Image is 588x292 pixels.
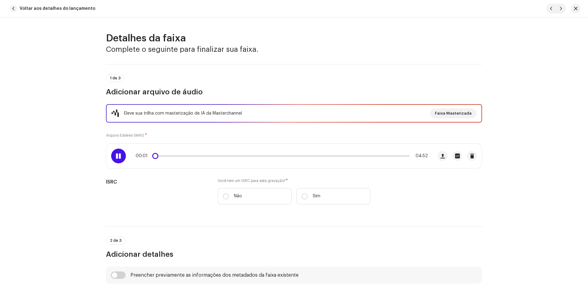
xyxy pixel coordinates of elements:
span: 00:01 [136,154,151,158]
div: Eleve sua trilha com masterização de IA da Masterchannel [124,110,242,117]
span: 04:52 [412,154,428,158]
h3: Adicionar arquivo de áudio [106,87,482,97]
p: Sim [313,193,320,199]
span: 1 de 3 [110,76,121,80]
h2: Detalhes da faixa [106,32,482,44]
button: Faixa Masterizada [430,108,477,118]
h3: Complete o seguinte para finalizar sua faixa. [106,44,482,54]
span: Faixa Masterizada [435,107,472,119]
small: Arquivo Estéreo (WAV) [106,134,144,137]
h5: ISRC [106,178,208,186]
label: Você tem um ISRC para esta gravação? [218,178,370,183]
span: 2 de 3 [110,239,122,242]
p: Não [234,193,242,199]
h3: Adicionar detalhes [106,249,482,259]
